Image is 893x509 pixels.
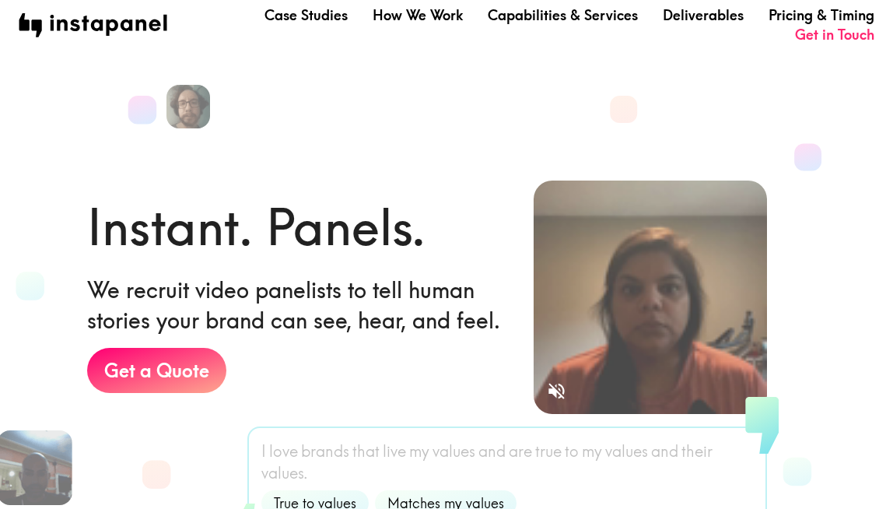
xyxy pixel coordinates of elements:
[605,441,648,462] span: values
[409,441,429,462] span: my
[651,441,678,462] span: and
[269,441,298,462] span: love
[383,441,406,462] span: live
[301,441,349,462] span: brands
[535,441,562,462] span: true
[478,441,506,462] span: and
[432,441,475,462] span: values
[19,13,167,37] img: instapanel
[488,5,638,25] a: Capabilities & Services
[681,441,713,462] span: their
[261,462,308,484] span: values.
[87,192,425,262] h1: Instant. Panels.
[87,275,509,335] h6: We recruit video panelists to tell human stories your brand can see, hear, and feel.
[663,5,744,25] a: Deliverables
[565,441,579,462] span: to
[795,25,874,44] a: Get in Touch
[769,5,874,25] a: Pricing & Timing
[352,441,380,462] span: that
[166,85,210,128] img: Patrick
[509,441,532,462] span: are
[373,5,463,25] a: How We Work
[261,441,266,462] span: I
[264,5,348,25] a: Case Studies
[582,441,602,462] span: my
[540,374,573,408] button: Sound is off
[87,348,226,393] a: Get a Quote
